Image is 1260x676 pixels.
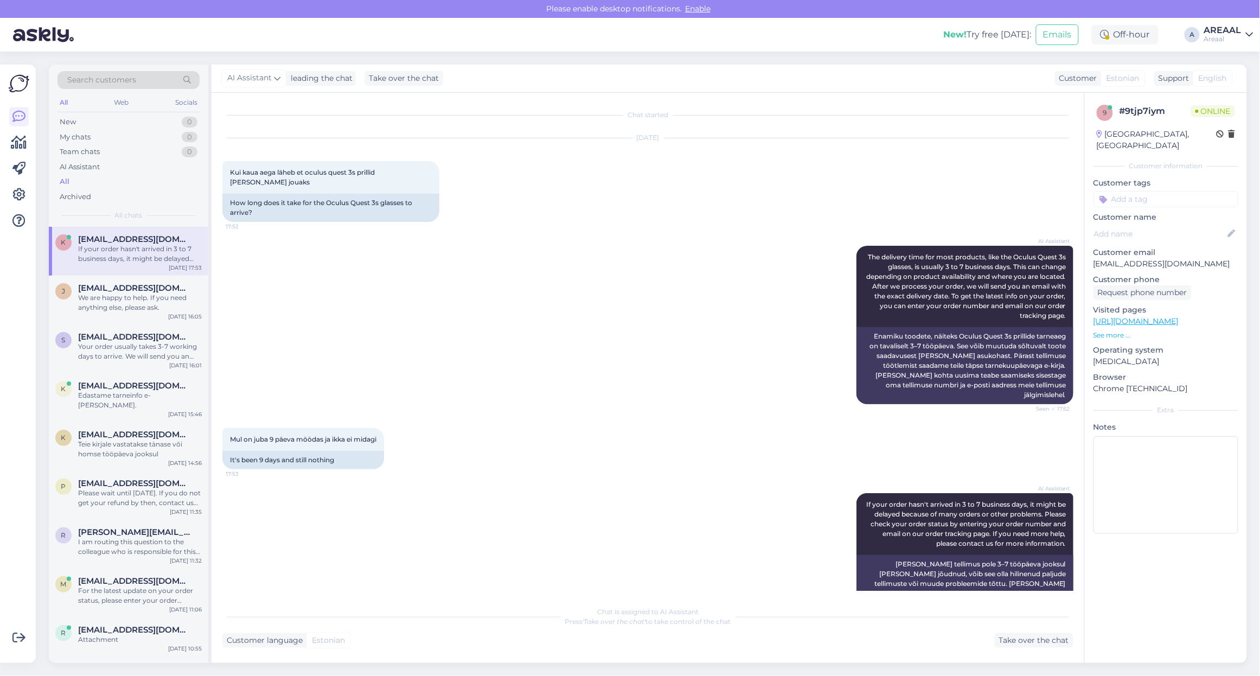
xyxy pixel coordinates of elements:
img: Askly Logo [9,73,29,94]
span: p [61,482,66,490]
div: Customer [1055,73,1097,84]
div: Your order usually takes 3-7 working days to arrive. We will send you an email with delivery date... [78,342,202,361]
div: Please wait until [DATE]. If you do not get your refund by then, contact us for help. [78,488,202,508]
div: For the latest update on your order status, please enter your order number and email address here... [78,586,202,605]
span: English [1199,73,1227,84]
span: Marian_laving@hotmail.com [78,576,191,586]
div: Customer language [222,635,303,646]
span: Estonian [1107,73,1140,84]
span: r [61,531,66,539]
div: Areaal [1204,35,1242,43]
span: AI Assistant [1029,237,1070,245]
div: Request phone number [1093,285,1192,300]
div: Team chats [60,146,100,157]
p: Customer tags [1093,177,1238,189]
div: Try free [DATE]: [944,28,1032,41]
p: Customer email [1093,247,1238,258]
div: [GEOGRAPHIC_DATA], [GEOGRAPHIC_DATA] [1097,129,1217,151]
span: All chats [115,211,143,220]
div: It's been 9 days and still nothing [222,451,384,469]
span: 17:52 [226,222,266,231]
div: Take over the chat [995,633,1073,648]
span: The delivery time for most products, like the Oculus Quest 3s glasses, is usually 3 to 7 business... [866,253,1067,320]
a: [URL][DOMAIN_NAME] [1093,316,1179,326]
p: Notes [1093,422,1238,433]
div: A [1185,27,1200,42]
p: [EMAIL_ADDRESS][DOMAIN_NAME] [1093,258,1238,270]
span: If your order hasn't arrived in 3 to 7 business days, it might be delayed because of many orders ... [866,500,1067,547]
div: [DATE] 11:35 [170,508,202,516]
span: karina.luigend@gmail.com [78,430,191,439]
span: ristalveronika@gmail.com [78,625,191,635]
div: All [57,95,70,110]
span: sirli.pent@gmail.com [78,332,191,342]
span: s [62,336,66,344]
div: 0 [182,117,197,127]
div: [DATE] 14:56 [168,459,202,467]
div: If your order hasn't arrived in 3 to 7 business days, it might be delayed because of many orders ... [78,244,202,264]
span: AI Assistant [1029,484,1070,493]
div: I am routing this question to the colleague who is responsible for this topic. The reply might ta... [78,537,202,557]
b: New! [944,29,967,40]
span: Estonian [312,635,345,646]
div: AI Assistant [60,162,100,173]
div: We are happy to help. If you need anything else, please ask. [78,293,202,313]
div: Extra [1093,405,1238,415]
div: Archived [60,192,91,202]
span: Kui kaua aega läheb et oculus quest 3s prillid [PERSON_NAME] jouaks [230,168,376,186]
div: # 9tjp7iym [1120,105,1191,118]
p: Customer phone [1093,274,1238,285]
div: Edastame tarneinfo e-[PERSON_NAME]. [78,391,202,410]
div: Customer information [1093,161,1238,171]
button: Emails [1036,24,1079,45]
span: Enable [682,4,714,14]
div: [DATE] 17:53 [169,264,202,272]
div: [DATE] 11:06 [169,605,202,614]
span: r [61,629,66,637]
span: Kleinbergarasma@gmail.com [78,381,191,391]
input: Add a tag [1093,191,1238,207]
span: 9 [1103,109,1107,117]
div: [PERSON_NAME] tellimus pole 3–7 tööpäeva jooksul [PERSON_NAME] jõudnud, võib see olla hilinenud p... [856,555,1073,622]
div: Attachment [78,635,202,645]
div: 0 [182,132,197,143]
div: My chats [60,132,91,143]
span: AI Assistant [227,72,272,84]
span: Search customers [67,74,136,86]
span: k [61,433,66,442]
p: Customer name [1093,212,1238,223]
div: All [60,176,69,187]
span: K [61,385,66,393]
div: Web [112,95,131,110]
div: [DATE] 11:32 [170,557,202,565]
input: Add name [1094,228,1226,240]
div: 0 [182,146,197,157]
span: Online [1191,105,1235,117]
div: Teie kirjale vastatakse tänase või homse tööpäeva jooksul [78,439,202,459]
a: AREAALAreaal [1204,26,1253,43]
span: Press to take control of the chat [565,617,731,626]
span: rene.randlane@gmail.com [78,527,191,537]
span: Mul on juba 9 päeva möödas ja ikka ei midagi [230,435,376,443]
span: jurgen.holtsmeier@gmail.com [78,283,191,293]
span: pjevsejevs@gmail.com [78,479,191,488]
i: 'Take over the chat' [583,617,646,626]
span: keirojantsus@gmail.com [78,234,191,244]
p: [MEDICAL_DATA] [1093,356,1238,367]
div: New [60,117,76,127]
span: j [62,287,65,295]
span: Seen ✓ 17:52 [1029,405,1070,413]
p: See more ... [1093,330,1238,340]
p: Browser [1093,372,1238,383]
div: [DATE] 10:55 [168,645,202,653]
span: M [61,580,67,588]
div: Off-hour [1092,25,1159,44]
div: How long does it take for the Oculus Quest 3s glasses to arrive? [222,194,439,222]
div: [DATE] 16:05 [168,313,202,321]
span: 17:53 [226,470,266,478]
p: Visited pages [1093,304,1238,316]
div: AREAAL [1204,26,1242,35]
p: Operating system [1093,345,1238,356]
div: Support [1154,73,1189,84]
div: [DATE] 15:46 [168,410,202,418]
